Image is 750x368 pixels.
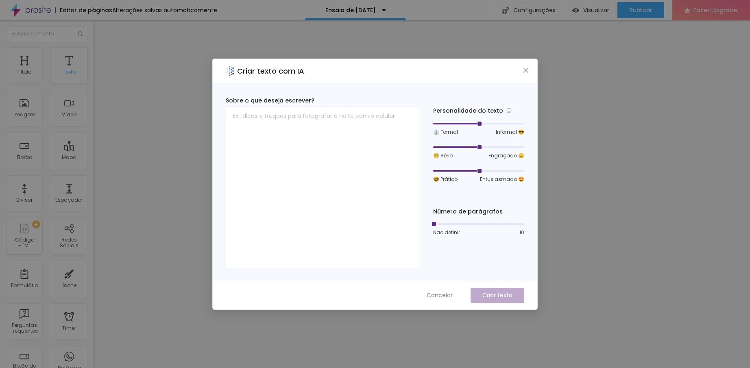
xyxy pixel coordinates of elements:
[63,69,76,75] div: Texto
[6,26,87,41] input: Buscar elemento
[325,7,376,13] p: Ensaio de [DATE]
[433,106,524,115] div: Personalidade do texto
[630,7,652,13] span: Publicar
[8,322,40,334] div: Perguntas frequentes
[13,112,35,118] div: Imagem
[433,207,524,216] div: Número de parágrafos
[8,237,40,249] div: Código HTML
[471,288,524,303] button: Criar texto
[433,176,458,183] span: 🤓 Prático
[419,288,461,303] button: Cancelar
[427,291,453,300] span: Cancelar
[617,2,664,18] button: Publicar
[433,152,453,159] span: 🧐 Sério
[502,7,509,14] img: Icone
[522,66,530,74] button: Close
[16,197,33,203] div: Divisor
[523,67,529,74] span: close
[433,229,460,236] span: Não definir
[237,65,304,76] h2: Criar texto com IA
[62,283,76,288] div: Ícone
[55,7,112,13] div: Editor de páginas
[78,31,83,36] img: Icone
[17,155,32,160] div: Botão
[572,7,579,14] img: view-1.svg
[693,7,738,13] span: Fazer Upgrade
[11,283,38,288] div: Formulário
[488,152,524,159] span: Engraçado 😄
[55,197,83,203] div: Espaçador
[17,69,31,75] div: Título
[53,237,85,249] div: Redes Sociais
[480,176,524,183] span: Entusiasmado 🤩
[62,155,76,160] div: Mapa
[519,229,524,236] span: 10
[62,325,76,331] div: Timer
[564,2,617,18] button: Visualizar
[94,20,750,368] iframe: Editor
[433,128,458,136] span: 👔 Formal
[112,7,217,13] div: Alterações salvas automaticamente
[226,96,420,105] div: Sobre o que deseja escrever?
[583,7,609,13] span: Visualizar
[496,128,524,136] span: Informal 😎
[62,112,76,118] div: Vídeo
